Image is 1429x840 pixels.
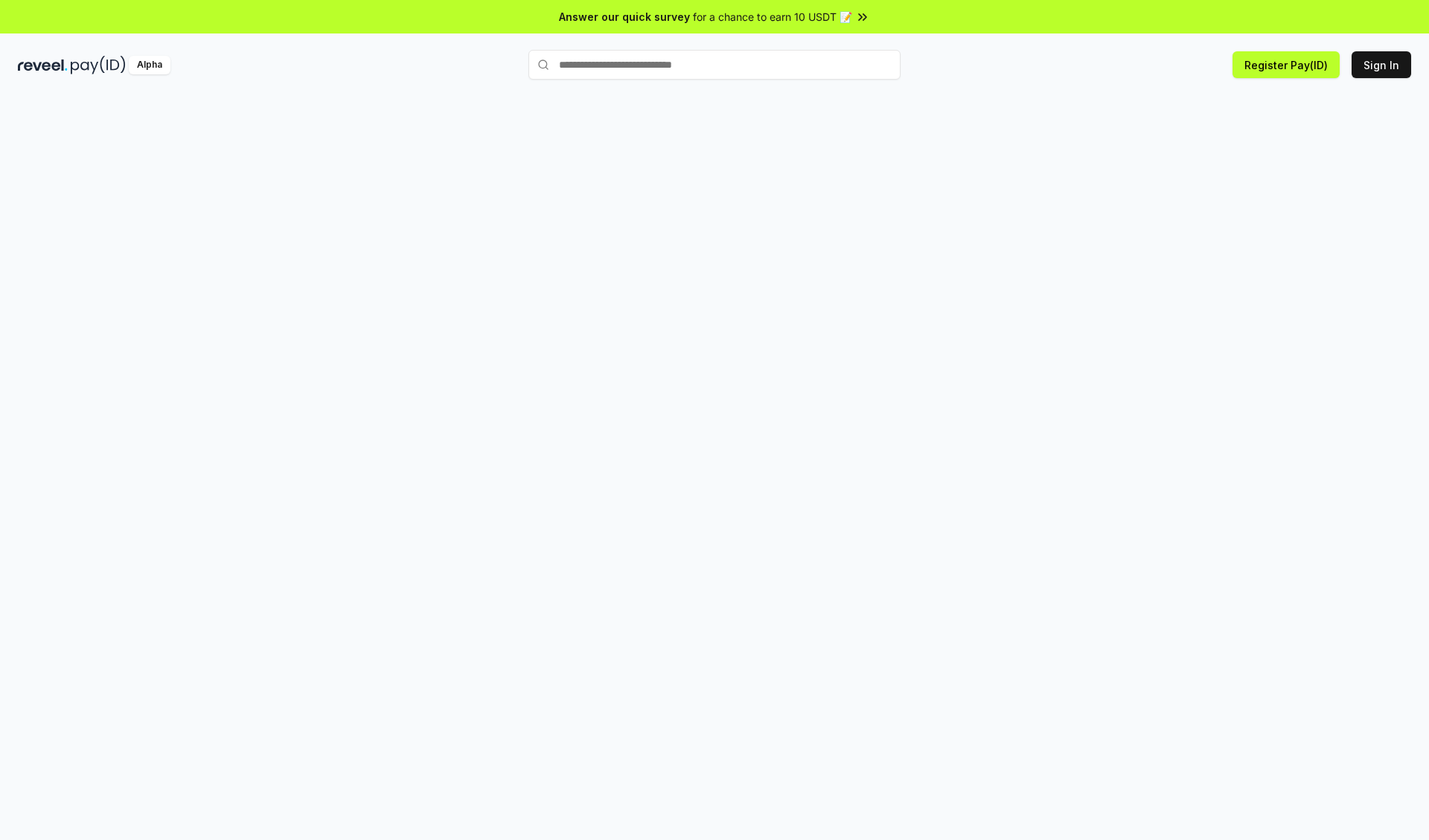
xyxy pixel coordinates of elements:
img: pay_id [71,56,126,74]
button: Register Pay(ID) [1233,51,1340,78]
button: Sign In [1352,51,1411,78]
span: for a chance to earn 10 USDT 📝 [693,9,852,25]
div: Alpha [129,56,170,74]
span: Answer our quick survey [559,9,690,25]
img: reveel_dark [18,56,68,74]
